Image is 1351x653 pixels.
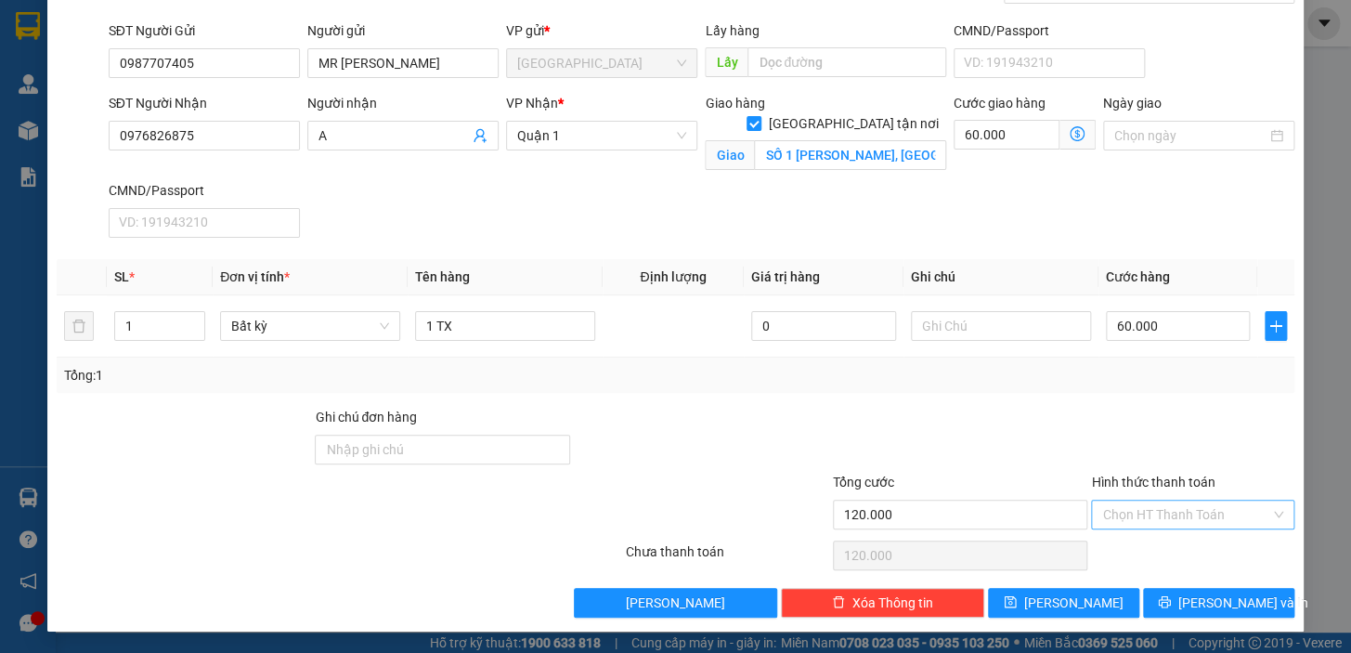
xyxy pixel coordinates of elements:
[903,259,1098,295] th: Ghi chú
[1178,593,1308,613] span: [PERSON_NAME] và In
[705,96,764,111] span: Giao hàng
[751,311,896,341] input: 0
[220,269,290,284] span: Đơn vị tính
[1265,311,1287,341] button: plus
[307,20,499,41] div: Người gửi
[751,269,820,284] span: Giá trị hàng
[754,140,946,170] input: Giao tận nơi
[988,588,1139,618] button: save[PERSON_NAME]
[747,47,946,77] input: Dọc đường
[1024,593,1124,613] span: [PERSON_NAME]
[473,128,487,143] span: user-add
[705,140,754,170] span: Giao
[415,311,595,341] input: VD: Bàn, Ghế
[109,93,300,113] div: SĐT Người Nhận
[954,96,1046,111] label: Cước giao hàng
[64,311,94,341] button: delete
[954,20,1145,41] div: CMND/Passport
[231,312,389,340] span: Bất kỳ
[415,269,470,284] span: Tên hàng
[911,311,1091,341] input: Ghi Chú
[109,20,300,41] div: SĐT Người Gửi
[517,49,686,77] span: Ninh Hòa
[574,588,777,618] button: [PERSON_NAME]
[114,269,129,284] span: SL
[761,113,946,134] span: [GEOGRAPHIC_DATA] tận nơi
[1106,269,1170,284] span: Cước hàng
[1158,595,1171,610] span: printer
[1070,126,1085,141] span: dollar-circle
[517,122,686,150] span: Quận 1
[705,23,759,38] span: Lấy hàng
[705,47,747,77] span: Lấy
[1004,595,1017,610] span: save
[1266,319,1286,333] span: plus
[1103,96,1162,111] label: Ngày giao
[781,588,984,618] button: deleteXóa Thông tin
[852,593,933,613] span: Xóa Thông tin
[109,180,300,201] div: CMND/Passport
[64,365,523,385] div: Tổng: 1
[307,93,499,113] div: Người nhận
[315,410,417,424] label: Ghi chú đơn hàng
[506,20,697,41] div: VP gửi
[315,435,570,464] input: Ghi chú đơn hàng
[1143,588,1294,618] button: printer[PERSON_NAME] và In
[640,269,706,284] span: Định lượng
[506,96,558,111] span: VP Nhận
[626,593,725,613] span: [PERSON_NAME]
[832,595,845,610] span: delete
[833,475,894,490] span: Tổng cước
[624,542,831,574] div: Chưa thanh toán
[1114,125,1267,146] input: Ngày giao
[1091,475,1215,490] label: Hình thức thanh toán
[954,120,1059,150] input: Cước giao hàng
